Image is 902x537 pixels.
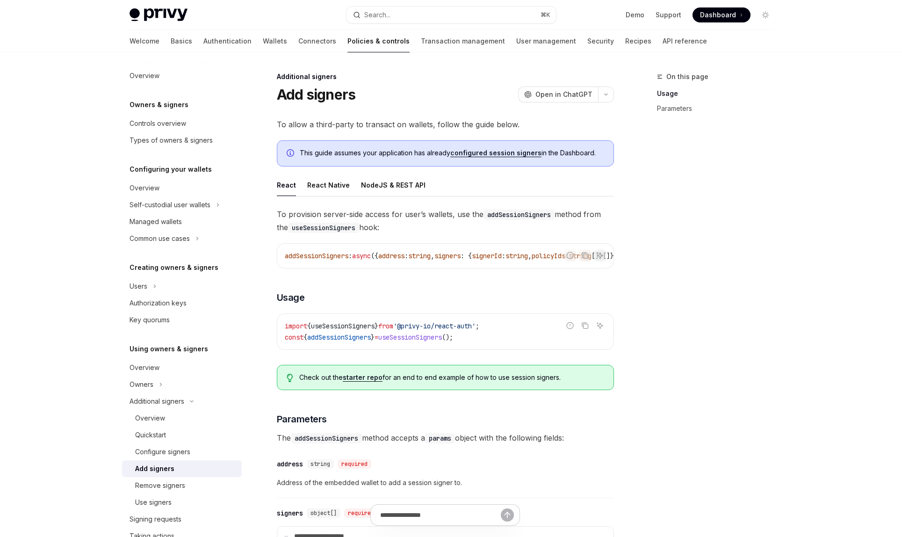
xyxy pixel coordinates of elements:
span: Parameters [277,413,327,426]
div: Common use cases [130,233,190,244]
a: Overview [122,67,242,84]
div: React [277,174,296,196]
div: Overview [130,182,159,194]
button: Toggle Common use cases section [122,230,242,247]
div: Additional signers [277,72,614,81]
a: Use signers [122,494,242,511]
div: Remove signers [135,480,185,491]
button: Copy the contents from the code block [579,249,591,261]
a: User management [516,30,576,52]
a: Demo [626,10,644,20]
a: Wallets [263,30,287,52]
button: Toggle dark mode [758,7,773,22]
a: Basics [171,30,192,52]
span: Check out the for an end to end example of how to use session signers. [299,373,604,382]
span: from [378,322,393,330]
span: address [378,252,404,260]
img: light logo [130,8,188,22]
span: ; [476,322,479,330]
span: signers [434,252,461,260]
a: starter repo [343,373,382,382]
h5: Configuring your wallets [130,164,212,175]
span: import [285,322,307,330]
div: Managed wallets [130,216,182,227]
div: Overview [130,70,159,81]
a: Configure signers [122,443,242,460]
span: addSessionSigners [285,252,348,260]
span: This guide assumes your application has already in the Dashboard. [300,148,604,158]
a: Welcome [130,30,159,52]
span: signerId [472,252,502,260]
a: Signing requests [122,511,242,528]
span: Address of the embedded wallet to add a session signer to. [277,477,614,488]
span: '@privy-io/react-auth' [393,322,476,330]
span: } [371,333,375,341]
div: required [338,459,371,469]
a: Usage [657,86,780,101]
a: Overview [122,359,242,376]
span: Open in ChatGPT [535,90,592,99]
span: To provision server-side access for user’s wallets, use the method from the hook: [277,208,614,234]
a: Connectors [298,30,336,52]
h5: Creating owners & signers [130,262,218,273]
div: address [277,459,303,469]
a: Support [656,10,681,20]
button: Open search [346,7,556,23]
button: Ask AI [594,319,606,332]
a: Add signers [122,460,242,477]
div: Key quorums [130,314,170,326]
a: Recipes [625,30,651,52]
div: Additional signers [130,396,184,407]
a: Transaction management [421,30,505,52]
div: Controls overview [130,118,186,129]
div: Signing requests [130,514,181,525]
span: policyIds [532,252,565,260]
a: Policies & controls [347,30,410,52]
a: Overview [122,180,242,196]
svg: Tip [287,374,293,382]
div: Use signers [135,497,172,508]
a: Authorization keys [122,295,242,312]
div: Users [130,281,147,292]
a: Remove signers [122,477,242,494]
div: Owners [130,379,153,390]
span: ({ [371,252,378,260]
div: Add signers [135,463,174,474]
button: Toggle Users section [122,278,242,295]
span: string [505,252,528,260]
span: Dashboard [700,10,736,20]
a: Dashboard [693,7,750,22]
button: Ask AI [594,249,606,261]
button: Open in ChatGPT [518,87,598,102]
a: Security [587,30,614,52]
span: useSessionSigners [311,322,375,330]
div: Self-custodial user wallets [130,199,210,210]
input: Ask a question... [380,505,501,525]
span: Usage [277,291,305,304]
a: Key quorums [122,312,242,328]
code: addSessionSigners [483,210,555,220]
span: string [310,460,330,468]
div: Configure signers [135,446,190,457]
button: Send message [501,508,514,522]
h5: Using owners & signers [130,343,208,355]
div: Authorization keys [130,298,187,309]
span: addSessionSigners [307,333,371,341]
span: : { [461,252,472,260]
svg: Info [287,149,296,159]
span: On this page [666,71,708,82]
span: , [431,252,434,260]
button: Report incorrect code [564,249,576,261]
span: , [528,252,532,260]
button: Report incorrect code [564,319,576,332]
span: : [348,252,352,260]
span: = [375,333,378,341]
span: : [502,252,505,260]
button: Toggle Self-custodial user wallets section [122,196,242,213]
a: configured session signers [450,149,541,157]
a: Controls overview [122,115,242,132]
span: const [285,333,303,341]
span: { [303,333,307,341]
code: params [425,433,455,443]
span: (); [442,333,453,341]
